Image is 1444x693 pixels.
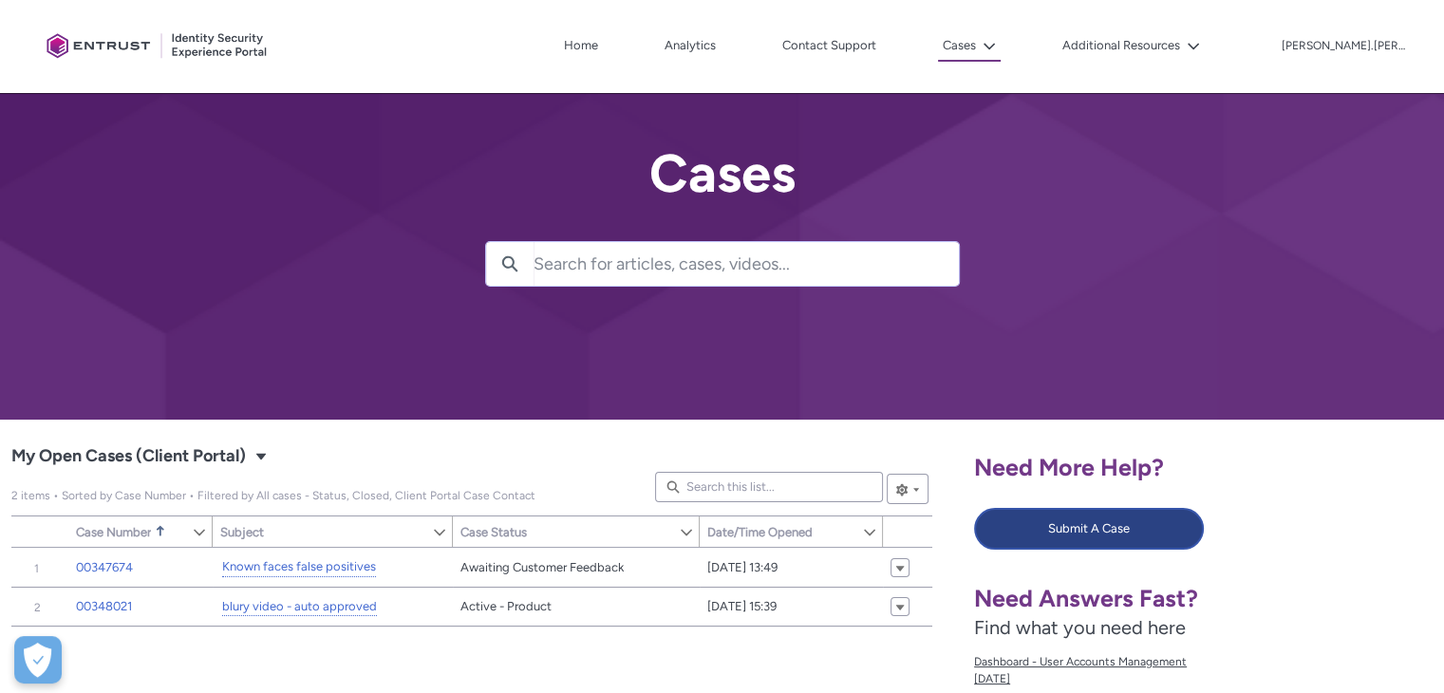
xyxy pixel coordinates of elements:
[707,558,778,577] span: [DATE] 13:49
[974,672,1010,685] lightning-formatted-date-time: [DATE]
[974,584,1295,613] h1: Need Answers Fast?
[222,557,376,577] a: Known faces false positives
[1282,40,1405,53] p: [PERSON_NAME].[PERSON_NAME]
[14,636,62,684] div: Cookie Preferences
[460,558,624,577] span: Awaiting Customer Feedback
[1281,35,1406,54] button: User Profile andrei.nedelcu
[559,31,603,60] a: Home
[707,597,777,616] span: [DATE] 15:39
[778,31,881,60] a: Contact Support
[974,453,1164,481] span: Need More Help?
[14,636,62,684] button: Open Preferences
[700,516,862,547] a: Date/Time Opened
[660,31,721,60] a: Analytics, opens in new tab
[486,242,534,286] button: Search
[974,653,1295,670] span: Dashboard - User Accounts Management
[11,489,535,502] span: My Open Cases (Client Portal)
[655,472,883,502] input: Search this list...
[76,597,132,616] a: 00348021
[974,508,1204,550] button: Submit A Case
[534,242,959,286] input: Search for articles, cases, videos...
[213,516,432,547] a: Subject
[485,144,960,203] h2: Cases
[222,597,377,617] a: blury video - auto approved
[974,616,1186,639] span: Find what you need here
[11,548,932,627] table: My Open Cases (Client Portal)
[460,597,552,616] span: Active - Product
[453,516,679,547] a: Case Status
[938,31,1001,62] button: Cases
[250,444,272,467] button: Select a List View: Cases
[887,474,928,504] button: List View Controls
[1058,31,1205,60] button: Additional Resources
[68,516,192,547] a: Case Number
[11,441,246,472] span: My Open Cases (Client Portal)
[76,558,133,577] a: 00347674
[76,525,151,539] span: Case Number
